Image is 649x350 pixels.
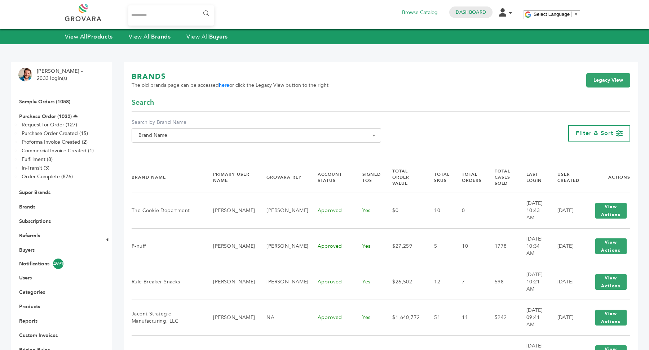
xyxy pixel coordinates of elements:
[19,318,37,324] a: Reports
[571,12,572,17] span: ​
[453,162,486,193] th: Total Orders
[453,300,486,335] td: 11
[548,300,583,335] td: [DATE]
[132,264,204,300] td: Rule Breaker Snacks
[87,33,112,41] strong: Products
[453,264,486,300] td: 7
[19,232,40,239] a: Referrals
[383,162,425,193] th: Total Order Value
[353,228,383,264] td: Yes
[22,173,73,180] a: Order Complete (876)
[186,33,228,41] a: View AllBuyers
[517,264,548,300] td: [DATE] 10:21 AM
[19,113,72,120] a: Purchase Order (1032)
[37,68,84,82] li: [PERSON_NAME] - 2033 login(s)
[486,162,517,193] th: Total Cases Sold
[353,162,383,193] th: Signed TOS
[19,303,40,310] a: Products
[19,332,58,339] a: Custom Invoices
[132,82,328,89] span: The old brands page can be accessed or click the Legacy View button to the right
[383,228,425,264] td: $27,259
[209,33,228,41] strong: Buyers
[19,98,70,105] a: Sample Orders (1058)
[453,193,486,228] td: 0
[586,73,630,87] a: Legacy View
[19,289,45,296] a: Categories
[19,189,50,196] a: Super Brands
[595,274,627,290] button: View Actions
[309,228,354,264] td: Approved
[132,228,204,264] td: P-nuff
[22,156,53,163] a: Fulfillment (8)
[383,264,425,300] td: $26,502
[151,33,171,41] strong: Brands
[257,264,308,300] td: [PERSON_NAME]
[257,228,308,264] td: [PERSON_NAME]
[353,193,383,228] td: Yes
[486,228,517,264] td: 1778
[583,162,630,193] th: Actions
[19,218,51,225] a: Subscriptions
[595,310,627,326] button: View Actions
[425,228,453,264] td: 5
[204,300,257,335] td: [PERSON_NAME]
[309,162,354,193] th: Account Status
[548,193,583,228] td: [DATE]
[132,98,154,108] span: Search
[132,300,204,335] td: Jacent Strategic Manufacturing, LLC
[548,162,583,193] th: User Created
[22,121,77,128] a: Request for Order (127)
[425,264,453,300] td: 12
[219,82,229,89] a: here
[204,162,257,193] th: Primary User Name
[22,130,88,137] a: Purchase Order Created (15)
[517,193,548,228] td: [DATE] 10:43 AM
[129,33,171,41] a: View AllBrands
[576,129,613,137] span: Filter & Sort
[132,162,204,193] th: Brand Name
[353,300,383,335] td: Yes
[132,119,381,126] label: Search by Brand Name
[453,228,486,264] td: 10
[132,193,204,228] td: The Cookie Department
[128,5,214,26] input: Search...
[257,162,308,193] th: Grovara Rep
[257,193,308,228] td: [PERSON_NAME]
[257,300,308,335] td: NA
[425,193,453,228] td: 10
[595,238,627,254] button: View Actions
[353,264,383,300] td: Yes
[456,9,486,15] a: Dashboard
[22,165,49,171] a: In-Transit (3)
[534,12,570,17] span: Select Language
[486,300,517,335] td: 5242
[574,12,578,17] span: ▼
[132,128,381,143] span: Brand Name
[309,264,354,300] td: Approved
[65,33,113,41] a: View AllProducts
[425,162,453,193] th: Total SKUs
[22,147,94,154] a: Commercial Invoice Created (1)
[548,264,583,300] td: [DATE]
[383,300,425,335] td: $1,640,772
[486,264,517,300] td: 598
[204,228,257,264] td: [PERSON_NAME]
[309,300,354,335] td: Approved
[517,228,548,264] td: [DATE] 10:34 AM
[136,130,377,140] span: Brand Name
[548,228,583,264] td: [DATE]
[19,274,32,281] a: Users
[53,259,63,269] span: 4991
[132,72,328,82] h1: BRANDS
[309,193,354,228] td: Approved
[19,259,93,269] a: Notifications4991
[204,264,257,300] td: [PERSON_NAME]
[383,193,425,228] td: $0
[517,300,548,335] td: [DATE] 09:41 AM
[204,193,257,228] td: [PERSON_NAME]
[534,12,578,17] a: Select Language​
[425,300,453,335] td: 51
[595,203,627,219] button: View Actions
[517,162,548,193] th: Last Login
[19,203,35,210] a: Brands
